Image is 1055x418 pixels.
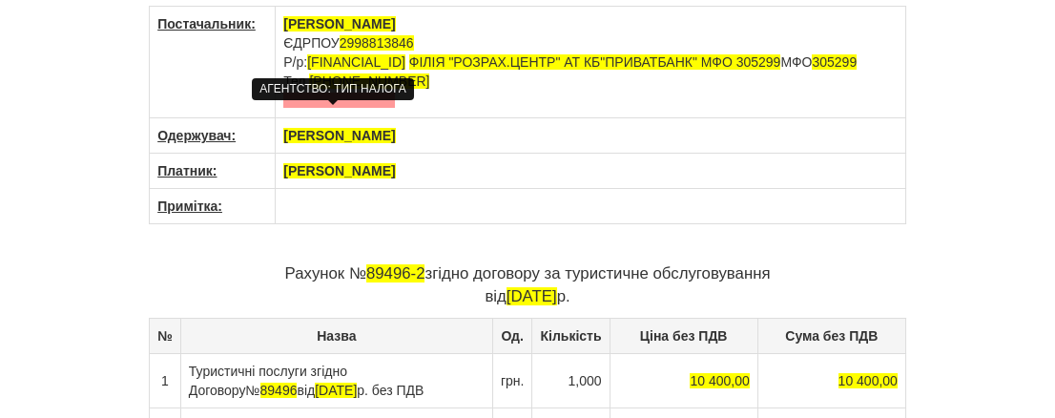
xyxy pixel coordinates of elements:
u: Платник: [157,163,217,178]
td: грн. [492,353,532,408]
span: [PERSON_NAME] [283,16,395,31]
span: 10 400,00 [838,373,898,388]
span: 89496 [260,383,298,398]
span: ФIЛIЯ "РОЗРАХ.ЦЕНТР" АТ КБ"ПРИВАТБАНК" МФО 305299 [409,54,781,70]
td: 1 [150,353,181,408]
span: [DATE] [315,383,357,398]
span: № [245,383,297,398]
span: [FINANCIAL_ID] [307,54,405,70]
span: 10 400,00 [690,373,749,388]
span: [PERSON_NAME] [283,163,395,178]
p: Рахунок № згідно договору за туристичне обслуговування від р. [149,262,906,308]
u: Постачальник: [157,16,256,31]
span: 2998813846 [340,35,414,51]
th: Назва [180,318,492,353]
td: Туристичні послуги згідно Договору від р. без ПДВ [180,353,492,408]
td: ЄДРПОУ Р/р: МФО Тел. [276,7,906,118]
span: [PERSON_NAME] [283,128,395,143]
th: Кількість [532,318,610,353]
div: АГЕНТСТВО: ТИП НАЛОГА [252,78,413,100]
span: 89496-2 [366,264,425,282]
u: Примітка: [157,199,222,214]
th: № [150,318,181,353]
th: Сума без ПДВ [757,318,905,353]
span: 305299 [812,54,857,70]
th: Од. [492,318,532,353]
td: 1,000 [532,353,610,408]
span: [DATE] [507,287,557,305]
th: Ціна без ПДВ [610,318,757,353]
u: Одержувач: [157,128,236,143]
